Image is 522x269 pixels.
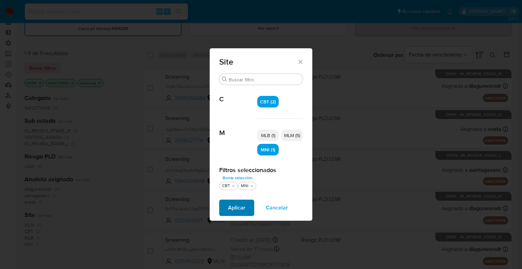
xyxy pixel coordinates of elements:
input: Buscar filtro [229,77,300,83]
div: MNI (1) [257,144,279,155]
button: quitar CBT [231,183,236,189]
div: CBT [221,183,231,189]
span: C [219,85,257,103]
button: Aplicar [219,200,254,216]
div: MLM (5) [281,130,303,141]
span: Aplicar [228,200,245,215]
div: CBT (2) [257,96,279,107]
button: Buscar [222,77,227,82]
button: Cerrar [297,58,303,65]
h2: Filtros seleccionados [219,166,303,174]
span: Site [219,58,297,66]
span: MLB (1) [261,132,275,139]
span: MLM (5) [284,132,300,139]
div: MNI [240,183,250,189]
button: quitar MNI [249,183,255,189]
button: Borrar selección [219,174,256,182]
span: Borrar selección [223,174,253,181]
span: MNI (1) [261,146,275,153]
span: M [219,119,257,137]
span: CBT (2) [260,98,276,105]
div: MLB (1) [257,130,279,141]
span: Cancelar [266,200,288,215]
button: Cancelar [257,200,297,216]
